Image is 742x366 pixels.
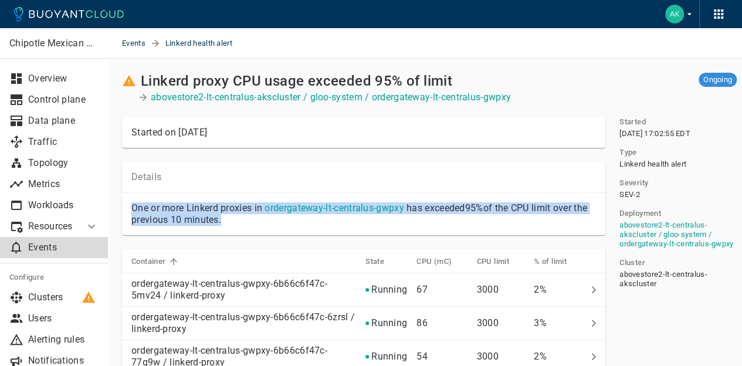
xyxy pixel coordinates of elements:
span: Ongoing [699,75,737,84]
span: Linkerd health alert [165,28,246,59]
p: 67 [416,284,467,296]
img: Adam Kemper [665,5,684,23]
p: One or more Linkerd proxies in has exceeded 95% of the CPU limit over the previous 10 minutes. [131,202,596,226]
p: Workloads [28,199,99,211]
p: Events [28,242,99,253]
span: SEV-2 [619,190,641,199]
p: Metrics [28,178,99,190]
span: Container [131,256,181,267]
p: Control plane [28,94,99,106]
p: ordergateway-lt-centralus-gwpxy-6b66c6f47c-6zrsl / linkerd-proxy [131,311,356,335]
p: Alerting rules [28,334,99,345]
span: Linkerd health alert [619,160,686,169]
relative-time: on [DATE] [165,127,207,138]
h5: CPU limit [476,257,509,266]
p: 3% [534,317,582,329]
p: Resources [28,221,75,232]
p: Users [28,313,99,324]
p: Overview [28,73,99,84]
p: 3000 [476,284,524,296]
p: 3000 [476,351,524,362]
h5: % of limit [534,257,567,266]
p: 2% [534,284,582,296]
span: CPU (mC) [416,256,467,267]
h5: Severity [619,178,648,188]
h5: Deployment [619,209,661,218]
h5: Container [131,257,166,266]
h5: Type [619,148,637,157]
p: Topology [28,157,99,169]
p: Running [371,284,407,296]
span: State [365,256,399,267]
span: % of limit [534,256,582,267]
p: 86 [416,317,467,329]
p: Chipotle Mexican Grill [9,38,98,49]
p: Data plane [28,115,99,127]
h5: Cluster [619,258,645,267]
p: Clusters [28,292,99,303]
h5: CPU (mC) [416,257,452,266]
p: 2% [534,351,582,362]
div: Started [131,127,207,138]
h5: Configure [9,273,99,282]
p: Details [131,171,596,183]
p: 3000 [476,317,524,329]
h5: State [365,257,384,266]
a: ordergateway-lt-centralus-gwpxy [265,202,404,213]
a: abovestore2-lt-centralus-akscluster / gloo-system / ordergateway-lt-centralus-gwpxy [151,91,511,103]
p: Traffic [28,136,99,148]
p: ordergateway-lt-centralus-gwpxy-6b66c6f47c-5mv24 / linkerd-proxy [131,278,356,301]
p: 54 [416,351,467,362]
span: [DATE] 17:02:55 EDT [619,129,690,138]
p: Running [371,317,407,329]
h2: Linkerd proxy CPU usage exceeded 95% of limit [141,73,452,89]
span: CPU limit [476,256,524,267]
a: abovestore2-lt-centralus-akscluster / gloo-system / ordergateway-lt-centralus-gwpxy [619,221,733,248]
a: Events [122,28,150,59]
p: Running [371,351,407,362]
h5: Started [619,117,646,127]
span: abovestore2-lt-centralus-akscluster [619,270,734,289]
